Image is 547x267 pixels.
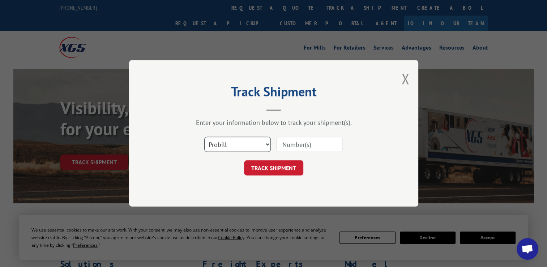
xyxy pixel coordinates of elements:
[276,137,343,152] input: Number(s)
[165,119,382,127] div: Enter your information below to track your shipment(s).
[517,238,538,260] div: Open chat
[165,86,382,100] h2: Track Shipment
[401,69,409,88] button: Close modal
[244,161,303,176] button: TRACK SHIPMENT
